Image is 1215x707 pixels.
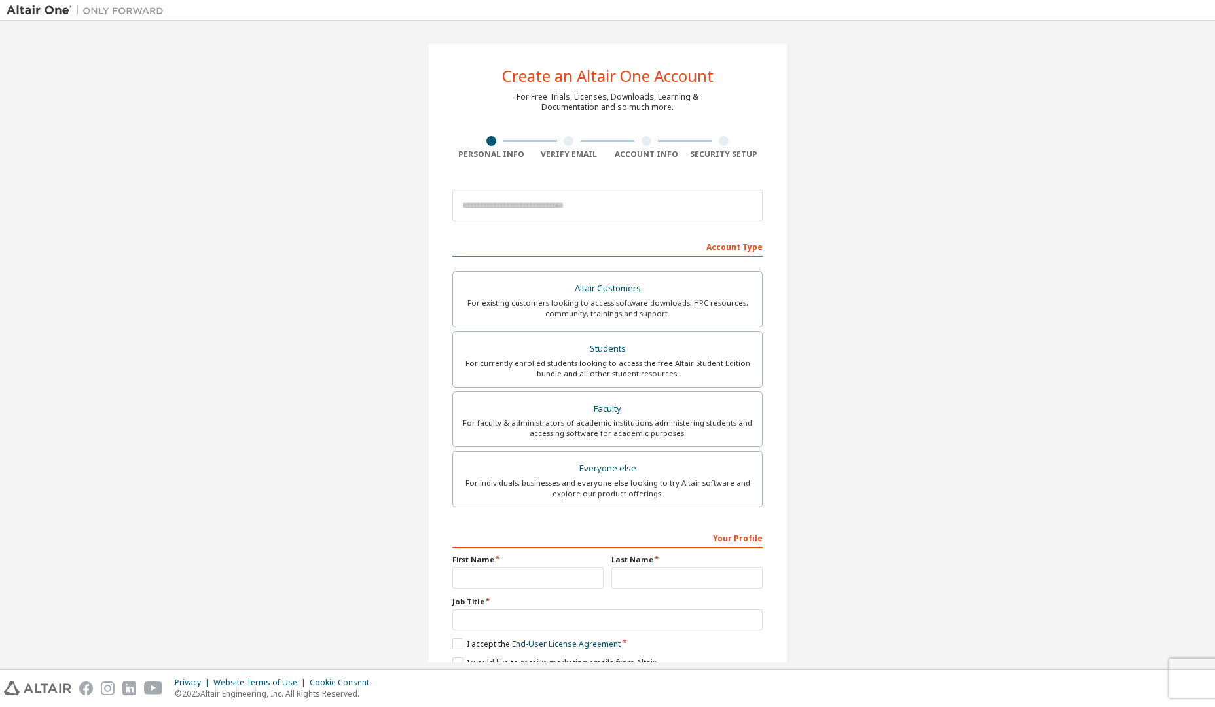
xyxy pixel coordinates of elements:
div: For faculty & administrators of academic institutions administering students and accessing softwa... [461,418,754,439]
div: Website Terms of Use [213,678,310,688]
div: For currently enrolled students looking to access the free Altair Student Edition bundle and all ... [461,358,754,379]
img: facebook.svg [79,681,93,695]
div: For existing customers looking to access software downloads, HPC resources, community, trainings ... [461,298,754,319]
label: Job Title [452,596,763,607]
div: Everyone else [461,460,754,478]
div: Privacy [175,678,213,688]
div: Security Setup [685,149,763,160]
div: Your Profile [452,527,763,548]
img: linkedin.svg [122,681,136,695]
div: Students [461,340,754,358]
img: Altair One [7,4,170,17]
div: For Free Trials, Licenses, Downloads, Learning & Documentation and so much more. [517,92,698,113]
p: © 2025 Altair Engineering, Inc. All Rights Reserved. [175,688,377,699]
div: Faculty [461,400,754,418]
div: Create an Altair One Account [502,68,714,84]
div: Account Type [452,236,763,257]
div: Verify Email [530,149,608,160]
img: youtube.svg [144,681,163,695]
div: Cookie Consent [310,678,377,688]
img: altair_logo.svg [4,681,71,695]
label: Last Name [611,554,763,565]
div: Altair Customers [461,280,754,298]
label: I would like to receive marketing emails from Altair [452,657,656,668]
img: instagram.svg [101,681,115,695]
div: Personal Info [452,149,530,160]
div: Account Info [607,149,685,160]
a: End-User License Agreement [512,638,621,649]
div: For individuals, businesses and everyone else looking to try Altair software and explore our prod... [461,478,754,499]
label: I accept the [452,638,621,649]
label: First Name [452,554,604,565]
